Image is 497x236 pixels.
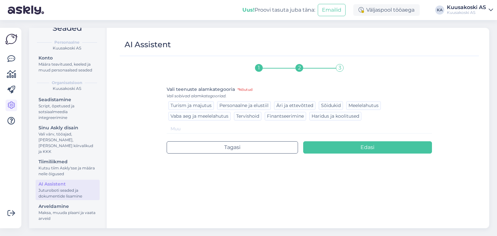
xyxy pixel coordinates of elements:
div: Tiimiliikmed [39,158,97,165]
div: KA [435,5,444,15]
span: *Nõutud [237,87,253,92]
div: Kuusakoski AS [34,86,100,91]
div: Kuusakoski AS [447,10,486,15]
div: AI Assistent [125,38,171,51]
a: Sinu Askly disainVali värv, tööajad, [PERSON_NAME], [PERSON_NAME] kiirvalikud ja KKK [36,123,100,156]
div: Vali värv, tööajad, [PERSON_NAME], [PERSON_NAME] kiirvalikud ja KKK [39,131,97,155]
div: Proovi tasuta juba täna: [242,6,315,14]
div: AI Assistent [39,181,97,188]
a: SeadistamineScript, õpetused ja sotsiaalmeedia integreerimine [36,95,100,122]
div: Vali sobivad alamkategooriad. [167,93,432,99]
div: Kuusakoski AS [447,5,486,10]
div: 2 [295,64,303,72]
span: Vaba aeg ja meelelahutus [171,113,228,119]
b: Personaalne [54,39,80,45]
button: Tagasi [167,141,298,154]
div: Arveldamine [39,203,97,210]
a: KontoMäära teavitused, keeled ja muud personaalsed seaded [36,54,100,74]
div: Script, õpetused ja sotsiaalmeedia integreerimine [39,103,97,121]
button: Emailid [318,4,346,16]
a: AI AssistentJuturoboti seaded ja dokumentide lisamine [36,180,100,200]
span: Meelelahutus [348,102,379,108]
span: Personaalne ja elustiil [219,102,269,108]
b: Organisatsioon [52,80,82,86]
input: Muu [167,124,432,134]
div: Väljaspool tööaega [353,4,420,16]
div: Konto [39,55,97,61]
span: Tervishoid [236,113,259,119]
div: Maksa, muuda plaani ja vaata arveid [39,210,97,221]
div: 1 [255,64,263,72]
span: Äri ja ettevõtted [276,102,313,108]
div: Kutsu tiim Askly'sse ja määra neile õigused [39,165,97,177]
a: ArveldamineMaksa, muuda plaani ja vaata arveid [36,202,100,222]
div: 3 [336,64,344,72]
b: Uus! [242,7,255,13]
img: Askly Logo [5,33,17,45]
div: Juturoboti seaded ja dokumentide lisamine [39,188,97,199]
a: TiimiliikmedKutsu tiim Askly'sse ja määra neile õigused [36,157,100,178]
span: Finantseerimine [267,113,304,119]
span: Sõidukid [321,102,341,108]
div: Määra teavitused, keeled ja muud personaalsed seaded [39,61,97,73]
span: Turism ja majutus [171,102,212,108]
a: Kuusakoski ASKuusakoski AS [447,5,493,15]
span: Haridus ja koolitused [312,113,359,119]
div: Sinu Askly disain [39,124,97,131]
div: Kuusakoski AS [34,45,100,51]
div: Seadistamine [39,96,97,103]
label: Vali teenuste alamkategooria [167,86,253,93]
button: Edasi [303,141,432,154]
h2: Seaded [34,22,100,34]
